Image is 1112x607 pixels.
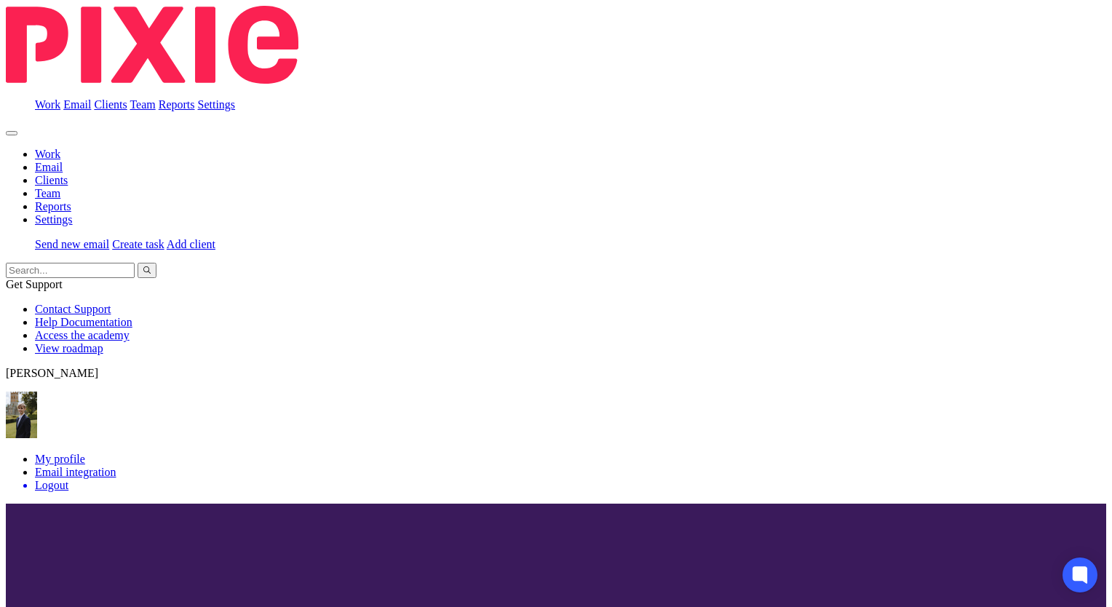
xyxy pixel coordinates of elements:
[35,479,68,491] span: Logout
[35,479,1106,492] a: Logout
[6,278,63,290] span: Get Support
[198,98,236,111] a: Settings
[167,238,215,250] a: Add client
[35,342,103,354] a: View roadmap
[6,263,135,278] input: Search
[63,98,91,111] a: Email
[35,238,109,250] a: Send new email
[35,329,130,341] a: Access the academy
[112,238,164,250] a: Create task
[6,392,37,438] img: ACCOUNTING4EVERYTHING-9.jpg
[35,316,132,328] a: Help Documentation
[35,213,73,226] a: Settings
[35,174,68,186] a: Clients
[6,6,298,84] img: Pixie
[6,367,1106,380] p: [PERSON_NAME]
[130,98,155,111] a: Team
[94,98,127,111] a: Clients
[35,453,85,465] a: My profile
[159,98,195,111] a: Reports
[35,148,60,160] a: Work
[35,466,116,478] a: Email integration
[35,303,111,315] a: Contact Support
[35,200,71,213] a: Reports
[35,187,60,199] a: Team
[138,263,156,278] button: Search
[35,161,63,173] a: Email
[35,98,60,111] a: Work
